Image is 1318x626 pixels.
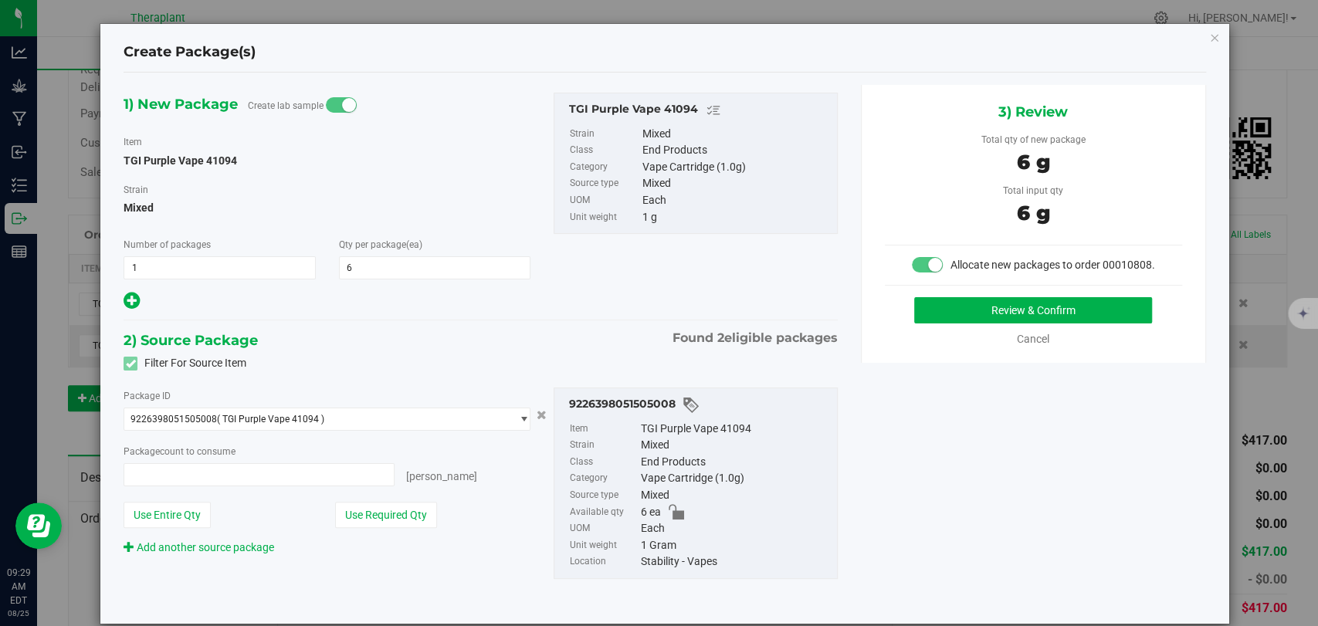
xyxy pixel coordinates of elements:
[641,421,829,438] div: TGI Purple Vape 41094
[569,101,829,120] div: TGI Purple Vape 41094
[570,159,639,176] label: Category
[641,454,829,471] div: End Products
[570,487,638,504] label: Source type
[1017,333,1049,345] a: Cancel
[124,154,237,167] span: TGI Purple Vape 41094
[124,93,238,116] span: 1) New Package
[130,414,217,425] span: 9226398051505008
[124,355,246,371] label: Filter For Source Item
[1017,201,1050,225] span: 6 g
[160,446,184,457] span: count
[406,239,422,250] span: (ea)
[642,142,828,159] div: End Products
[570,437,638,454] label: Strain
[406,470,477,482] span: [PERSON_NAME]
[510,408,530,430] span: select
[673,329,838,347] span: Found eligible packages
[570,454,638,471] label: Class
[914,297,1152,323] button: Review & Confirm
[570,520,638,537] label: UOM
[570,126,639,143] label: Strain
[641,537,829,554] div: 1 Gram
[570,470,638,487] label: Category
[124,329,258,352] span: 2) Source Package
[124,541,274,553] a: Add another source package
[642,209,828,226] div: 1 g
[570,209,639,226] label: Unit weight
[340,257,530,279] input: 6
[570,504,638,521] label: Available qty
[641,553,829,570] div: Stability - Vapes
[124,239,211,250] span: Number of packages
[570,553,638,570] label: Location
[124,42,256,63] h4: Create Package(s)
[642,192,828,209] div: Each
[1017,150,1050,174] span: 6 g
[124,257,314,279] input: 1
[641,470,829,487] div: Vape Cartridge (1.0g)
[217,414,324,425] span: ( TGI Purple Vape 41094 )
[124,297,140,310] span: Add new output
[335,502,437,528] button: Use Required Qty
[642,159,828,176] div: Vape Cartridge (1.0g)
[248,94,324,117] label: Create lab sample
[570,421,638,438] label: Item
[339,239,422,250] span: Qty per package
[570,192,639,209] label: UOM
[532,404,551,426] button: Cancel button
[998,100,1068,124] span: 3) Review
[641,504,661,521] span: 6 ea
[642,175,828,192] div: Mixed
[570,537,638,554] label: Unit weight
[1003,185,1063,196] span: Total input qty
[570,175,639,192] label: Source type
[15,502,62,549] iframe: Resource center
[641,437,829,454] div: Mixed
[717,330,724,345] span: 2
[124,391,171,401] span: Package ID
[570,142,639,159] label: Class
[124,446,235,457] span: Package to consume
[124,196,530,219] span: Mixed
[950,259,1155,271] span: Allocate new packages to order 00010808.
[642,126,828,143] div: Mixed
[124,502,211,528] button: Use Entire Qty
[641,487,829,504] div: Mixed
[981,134,1086,145] span: Total qty of new package
[124,135,142,149] label: Item
[124,183,148,197] label: Strain
[641,520,829,537] div: Each
[569,396,829,415] div: 9226398051505008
